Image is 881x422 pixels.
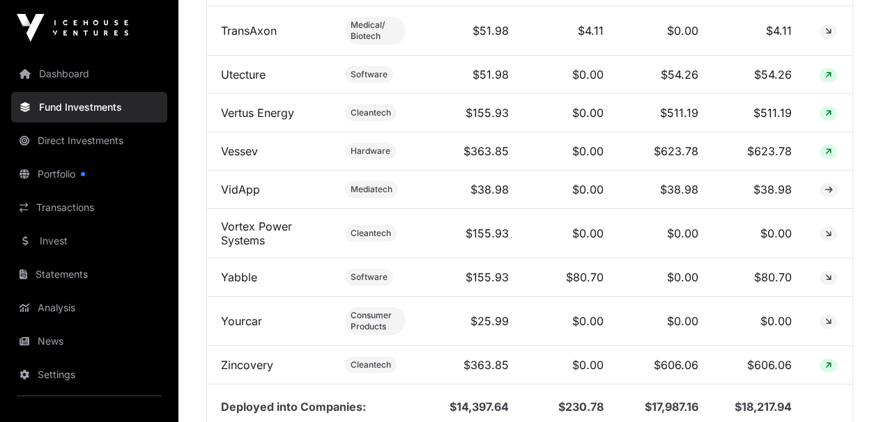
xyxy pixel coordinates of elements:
[523,258,618,297] td: $80.70
[11,292,167,323] a: Analysis
[351,19,400,42] span: Medical/ Biotech
[351,107,391,118] span: Cleantech
[221,314,262,328] a: Yourcar
[11,159,167,189] a: Portfolio
[618,56,712,94] td: $54.26
[351,69,388,80] span: Software
[618,94,712,132] td: $511.19
[11,326,167,357] a: News
[420,258,523,297] td: $155.93
[221,144,258,158] a: Vessev
[618,258,712,297] td: $0.00
[523,297,618,346] td: $0.00
[420,346,523,384] td: $363.85
[712,297,806,346] td: $0.00
[221,270,257,284] a: Yabble
[523,132,618,171] td: $0.00
[712,209,806,258] td: $0.00
[523,6,618,56] td: $4.11
[351,359,391,370] span: Cleantech
[523,56,618,94] td: $0.00
[351,184,392,195] span: Mediatech
[351,272,388,283] span: Software
[618,132,712,171] td: $623.78
[351,228,391,239] span: Cleantech
[11,226,167,256] a: Invest
[221,182,260,196] a: VidApp
[420,94,523,132] td: $155.93
[618,171,712,209] td: $38.98
[221,358,273,372] a: Zincovery
[712,346,806,384] td: $606.06
[351,146,390,157] span: Hardware
[11,125,167,156] a: Direct Investments
[712,94,806,132] td: $511.19
[712,56,806,94] td: $54.26
[11,192,167,223] a: Transactions
[618,6,712,56] td: $0.00
[523,94,618,132] td: $0.00
[17,14,128,42] img: Icehouse Ventures Logo
[11,259,167,290] a: Statements
[420,132,523,171] td: $363.85
[11,92,167,123] a: Fund Investments
[11,58,167,89] a: Dashboard
[221,68,266,81] a: Utecture
[420,171,523,209] td: $38.98
[420,56,523,94] td: $51.98
[523,171,618,209] td: $0.00
[618,209,712,258] td: $0.00
[420,209,523,258] td: $155.93
[11,359,167,390] a: Settings
[712,171,806,209] td: $38.98
[811,355,881,422] iframe: Chat Widget
[221,219,292,247] a: Vortex Power Systems
[351,310,400,332] span: Consumer Products
[420,297,523,346] td: $25.99
[420,6,523,56] td: $51.98
[221,106,294,120] a: Vertus Energy
[712,6,806,56] td: $4.11
[523,209,618,258] td: $0.00
[221,24,277,38] a: TransAxon
[712,132,806,171] td: $623.78
[618,346,712,384] td: $606.06
[618,297,712,346] td: $0.00
[523,346,618,384] td: $0.00
[712,258,806,297] td: $80.70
